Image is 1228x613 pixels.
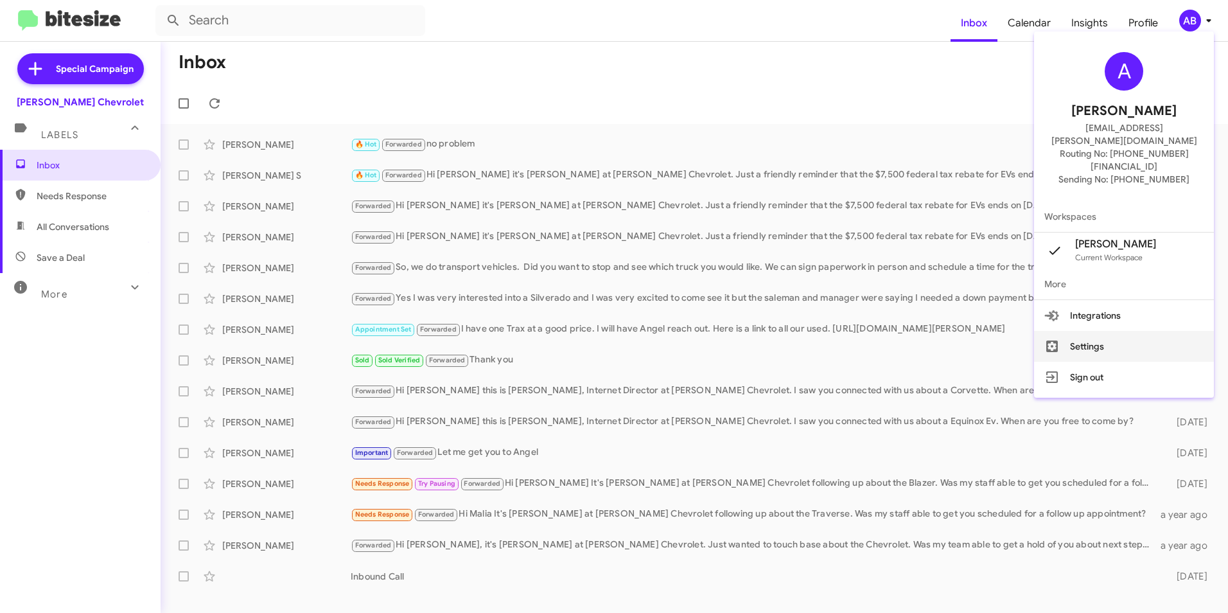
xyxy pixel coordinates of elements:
span: Routing No: [PHONE_NUMBER][FINANCIAL_ID] [1049,147,1198,173]
span: More [1034,269,1214,299]
button: Settings [1034,331,1214,362]
span: Current Workspace [1075,253,1143,262]
button: Integrations [1034,300,1214,331]
button: Sign out [1034,362,1214,393]
span: Workspaces [1034,201,1214,232]
span: Sending No: [PHONE_NUMBER] [1058,173,1189,186]
span: [EMAIL_ADDRESS][PERSON_NAME][DOMAIN_NAME] [1049,121,1198,147]
span: [PERSON_NAME] [1075,238,1156,251]
span: [PERSON_NAME] [1071,101,1177,121]
div: A [1105,52,1143,91]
